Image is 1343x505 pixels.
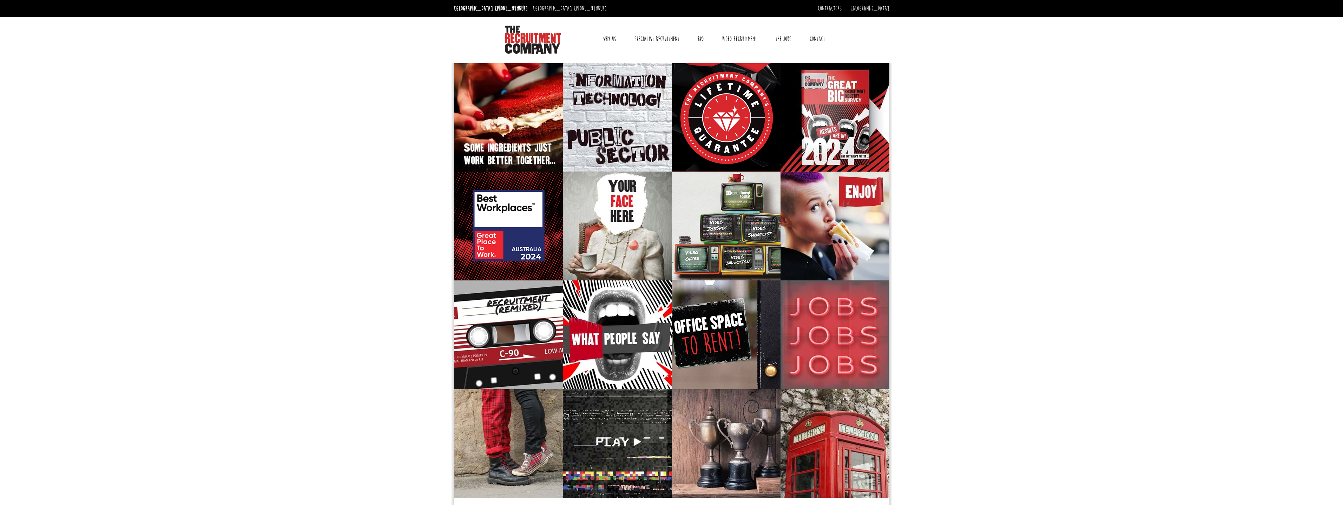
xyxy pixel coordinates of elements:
a: RPO [692,30,709,48]
a: [GEOGRAPHIC_DATA] [850,5,889,12]
a: Specialist Recruitment [629,30,685,48]
img: The Recruitment Company [505,26,561,54]
a: Contact [804,30,830,48]
a: Why Us [598,30,621,48]
a: [PHONE_NUMBER] [495,5,528,12]
a: [PHONE_NUMBER] [574,5,607,12]
li: [GEOGRAPHIC_DATA]: [452,3,529,14]
a: Video Recruitment [717,30,762,48]
li: [GEOGRAPHIC_DATA]: [531,3,608,14]
a: Contractors [818,5,842,12]
a: The Jobs [770,30,797,48]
